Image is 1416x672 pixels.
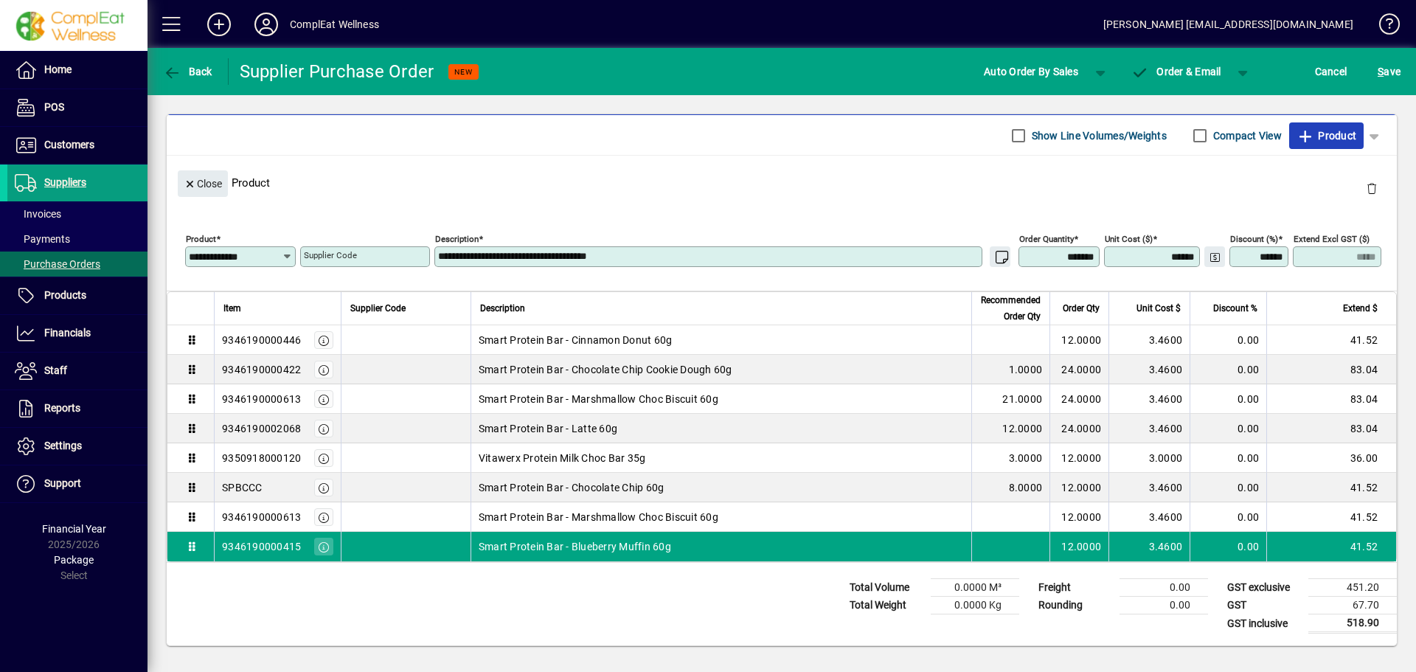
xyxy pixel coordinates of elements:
td: Total Volume [842,579,931,597]
span: Smart Protein Bar - Cinnamon Donut 60g [479,333,673,347]
td: Total Weight [842,597,931,614]
span: S [1378,66,1384,77]
td: 3.4600 [1108,414,1190,443]
span: NEW [454,67,473,77]
td: 0.00 [1190,414,1266,443]
td: 83.04 [1266,414,1396,443]
div: [PERSON_NAME] [EMAIL_ADDRESS][DOMAIN_NAME] [1103,13,1353,36]
td: 451.20 [1308,579,1397,597]
td: 0.00 [1120,597,1208,614]
div: 9346190000446 [222,333,301,347]
mat-label: Product [186,234,216,244]
td: 12.0000 [1049,532,1108,561]
td: 8.0000 [971,473,1049,502]
span: Extend $ [1343,300,1378,316]
button: Auto Order By Sales [976,58,1086,85]
td: GST exclusive [1220,579,1308,597]
td: 0.0000 M³ [931,579,1019,597]
button: Profile [243,11,290,38]
span: Auto Order By Sales [984,60,1078,83]
span: Products [44,289,86,301]
td: 0.00 [1120,579,1208,597]
button: Add [195,11,243,38]
span: Cancel [1315,60,1347,83]
td: 0.00 [1190,355,1266,384]
div: SPBCCC [222,480,263,495]
button: Close [178,170,228,197]
a: POS [7,89,147,126]
div: 9346190002068 [222,421,301,436]
td: 36.00 [1266,443,1396,473]
label: Show Line Volumes/Weights [1029,128,1167,143]
span: Support [44,477,81,489]
td: 3.4600 [1108,384,1190,414]
span: Settings [44,440,82,451]
span: Reports [44,402,80,414]
span: Description [480,300,525,316]
td: 41.52 [1266,532,1396,561]
td: Rounding [1031,597,1120,614]
mat-label: Discount (%) [1230,234,1278,244]
span: Smart Protein Bar - Marshmallow Choc Biscuit 60g [479,510,718,524]
button: Product [1289,122,1364,149]
td: 41.52 [1266,502,1396,532]
mat-label: Order Quantity [1019,234,1074,244]
a: Reports [7,390,147,427]
mat-label: Extend excl GST ($) [1294,234,1370,244]
div: Supplier Purchase Order [240,60,434,83]
a: Purchase Orders [7,252,147,277]
a: Settings [7,428,147,465]
td: GST [1220,597,1308,614]
span: Invoices [15,208,61,220]
td: 0.00 [1190,384,1266,414]
span: Discount % [1213,300,1257,316]
a: Payments [7,226,147,252]
a: Invoices [7,201,147,226]
span: Supplier Code [350,300,406,316]
td: 3.4600 [1108,325,1190,355]
td: 12.0000 [971,414,1049,443]
a: Staff [7,353,147,389]
td: 12.0000 [1049,443,1108,473]
td: 3.0000 [971,443,1049,473]
span: Smart Protein Bar - Chocolate Chip Cookie Dough 60g [479,362,732,377]
td: 83.04 [1266,355,1396,384]
td: 1.0000 [971,355,1049,384]
td: 24.0000 [1049,355,1108,384]
span: Financial Year [42,523,106,535]
td: 41.52 [1266,473,1396,502]
span: Order & Email [1131,66,1221,77]
span: Staff [44,364,67,376]
button: Cancel [1311,58,1351,85]
app-page-header-button: Delete [1354,181,1389,195]
div: Product [167,156,1397,209]
span: Recommended Order Qty [981,292,1041,325]
span: Item [223,300,241,316]
button: Delete [1354,170,1389,206]
td: 0.0000 Kg [931,597,1019,614]
span: POS [44,101,64,113]
app-page-header-button: Close [174,176,232,190]
td: 0.00 [1190,473,1266,502]
td: 21.0000 [971,384,1049,414]
span: Smart Protein Bar - Blueberry Muffin 60g [479,539,671,554]
a: Home [7,52,147,89]
span: Package [54,554,94,566]
mat-label: Supplier Code [304,250,357,260]
a: Customers [7,127,147,164]
button: Change Price Levels [1204,246,1225,267]
td: 3.4600 [1108,532,1190,561]
div: 9346190000415 [222,539,301,554]
td: 518.90 [1308,614,1397,633]
mat-label: Description [435,234,479,244]
td: Freight [1031,579,1120,597]
div: 9350918000120 [222,451,301,465]
td: 0.00 [1190,325,1266,355]
td: 41.52 [1266,325,1396,355]
span: Customers [44,139,94,150]
a: Knowledge Base [1368,3,1398,51]
td: 12.0000 [1049,502,1108,532]
td: 0.00 [1190,532,1266,561]
td: GST inclusive [1220,614,1308,633]
button: Save [1374,58,1404,85]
